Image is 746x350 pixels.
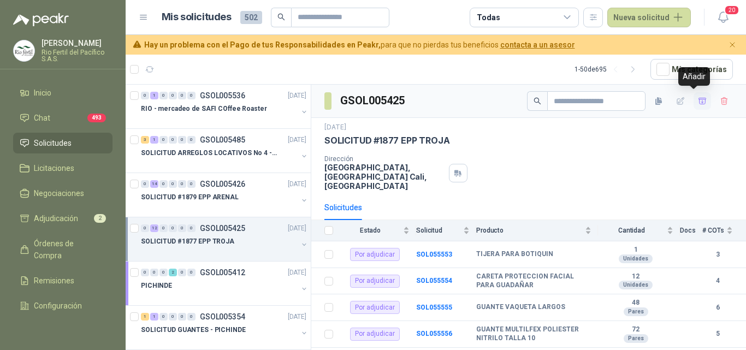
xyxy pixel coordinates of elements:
[94,214,106,223] span: 2
[141,177,309,212] a: 0 14 0 0 0 0 GSOL005426[DATE] SOLICITUD #1879 EPP ARENAL
[277,13,285,21] span: search
[159,92,168,99] div: 0
[575,61,642,78] div: 1 - 50 de 695
[169,92,177,99] div: 0
[13,82,113,103] a: Inicio
[13,133,113,153] a: Solicitudes
[187,269,196,276] div: 0
[288,179,306,189] p: [DATE]
[702,227,724,234] span: # COTs
[42,39,113,47] p: [PERSON_NAME]
[607,8,691,27] button: Nueva solicitud
[702,220,746,241] th: # COTs
[159,269,168,276] div: 0
[141,192,239,203] p: SOLICITUD #1879 EPP ARENAL
[350,248,400,261] div: Por adjudicar
[476,227,583,234] span: Producto
[159,136,168,144] div: 0
[13,208,113,229] a: Adjudicación2
[159,180,168,188] div: 0
[150,92,158,99] div: 1
[324,122,346,133] p: [DATE]
[141,236,234,247] p: SOLICITUD #1877 EPP TROJA
[141,104,267,114] p: RIO - mercadeo de SAFI COffee Roaster
[288,223,306,234] p: [DATE]
[324,135,450,146] p: SOLICITUD #1877 EPP TROJA
[726,38,739,52] button: Cerrar
[13,108,113,128] a: Chat493
[340,227,401,234] span: Estado
[162,9,232,25] h1: Mis solicitudes
[159,224,168,232] div: 0
[141,266,309,301] a: 0 0 0 2 0 0 GSOL005412[DATE] PICHINDE
[288,312,306,322] p: [DATE]
[34,212,78,224] span: Adjudicación
[340,220,416,241] th: Estado
[619,281,653,289] div: Unidades
[141,89,309,124] a: 0 1 0 0 0 0 GSOL005536[DATE] RIO - mercadeo de SAFI COffee Roaster
[678,67,710,86] div: Añadir
[34,275,74,287] span: Remisiones
[350,328,400,341] div: Por adjudicar
[169,224,177,232] div: 0
[476,272,591,289] b: CARETA PROTECCION FACIAL PARA GUADAÑAR
[200,269,245,276] p: GSOL005412
[416,227,461,234] span: Solicitud
[169,136,177,144] div: 0
[169,269,177,276] div: 2
[42,49,113,62] p: Rio Fertil del Pacífico S.A.S.
[169,313,177,321] div: 0
[87,114,106,122] span: 493
[476,325,591,342] b: GUANTE MULTILFEX POLIESTER NITRILO TALLA 10
[34,112,50,124] span: Chat
[178,224,186,232] div: 0
[598,272,673,281] b: 12
[702,302,733,313] b: 6
[178,92,186,99] div: 0
[34,187,84,199] span: Negociaciones
[150,224,158,232] div: 12
[624,307,648,316] div: Pares
[34,137,72,149] span: Solicitudes
[200,136,245,144] p: GSOL005485
[416,304,452,311] b: SOL055555
[13,183,113,204] a: Negociaciones
[650,59,733,80] button: Mís categorías
[477,11,500,23] div: Todas
[288,135,306,145] p: [DATE]
[200,313,245,321] p: GSOL005354
[34,300,82,312] span: Configuración
[141,133,309,168] a: 3 1 0 0 0 0 GSOL005485[DATE] SOLICITUD ARREGLOS LOCATIVOS No 4 - PICHINDE
[141,325,246,335] p: SOLICITUD GUANTES - PICHINDE
[416,330,452,337] b: SOL055556
[34,162,74,174] span: Licitaciones
[141,224,149,232] div: 0
[416,220,476,241] th: Solicitud
[416,251,452,258] b: SOL055553
[34,238,102,262] span: Órdenes de Compra
[680,220,702,241] th: Docs
[187,136,196,144] div: 0
[14,40,34,61] img: Company Logo
[34,87,51,99] span: Inicio
[159,313,168,321] div: 0
[13,158,113,179] a: Licitaciones
[200,180,245,188] p: GSOL005426
[178,180,186,188] div: 0
[141,313,149,321] div: 1
[598,246,673,254] b: 1
[150,269,158,276] div: 0
[416,277,452,284] a: SOL055554
[13,233,113,266] a: Órdenes de Compra
[598,220,680,241] th: Cantidad
[598,325,673,334] b: 72
[200,224,245,232] p: GSOL005425
[144,40,381,49] b: Hay un problema con el Pago de tus Responsabilidades en Peakr,
[476,220,598,241] th: Producto
[702,250,733,260] b: 3
[619,254,653,263] div: Unidades
[324,201,362,213] div: Solicitudes
[500,40,575,49] a: contacta a un asesor
[150,136,158,144] div: 1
